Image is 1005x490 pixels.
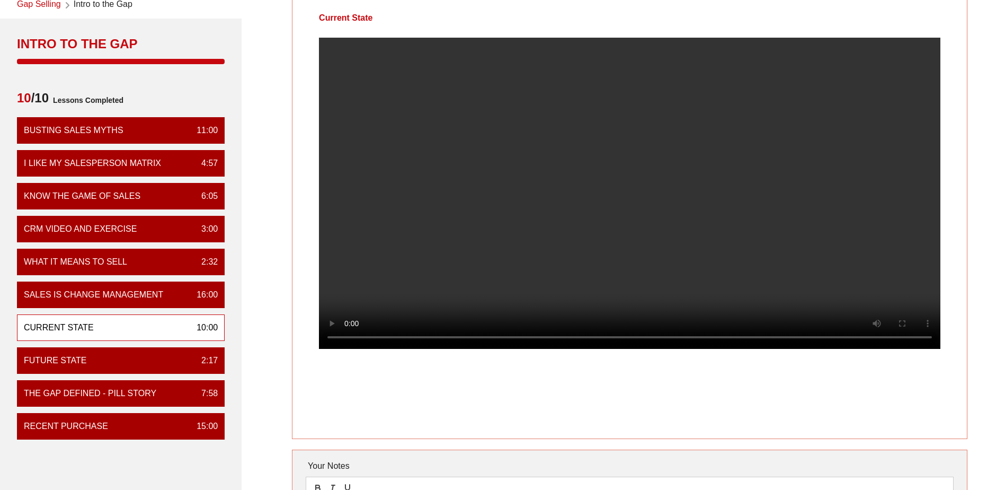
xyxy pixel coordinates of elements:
span: /10 [17,90,49,111]
div: Future State [24,354,87,367]
div: 6:05 [193,190,218,203]
div: Recent Purchase [24,420,108,433]
div: 11:00 [188,124,218,137]
div: Current State [24,321,94,334]
div: 15:00 [188,420,218,433]
div: I Like My Salesperson Matrix [24,157,161,170]
div: Sales is Change Management [24,288,163,301]
div: 10:00 [188,321,218,334]
div: CRM VIDEO and EXERCISE [24,223,137,235]
div: Busting Sales Myths [24,124,123,137]
div: 16:00 [188,288,218,301]
span: Lessons Completed [49,90,123,111]
div: 4:57 [193,157,218,170]
div: 2:17 [193,354,218,367]
div: What it means to sell [24,256,127,268]
div: 7:58 [193,387,218,400]
div: 3:00 [193,223,218,235]
div: Your Notes [306,456,954,477]
span: 10 [17,91,31,105]
div: Intro to the Gap [17,36,225,52]
div: The Gap Defined - Pill Story [24,387,156,400]
div: 2:32 [193,256,218,268]
div: Know the Game of Sales [24,190,140,203]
